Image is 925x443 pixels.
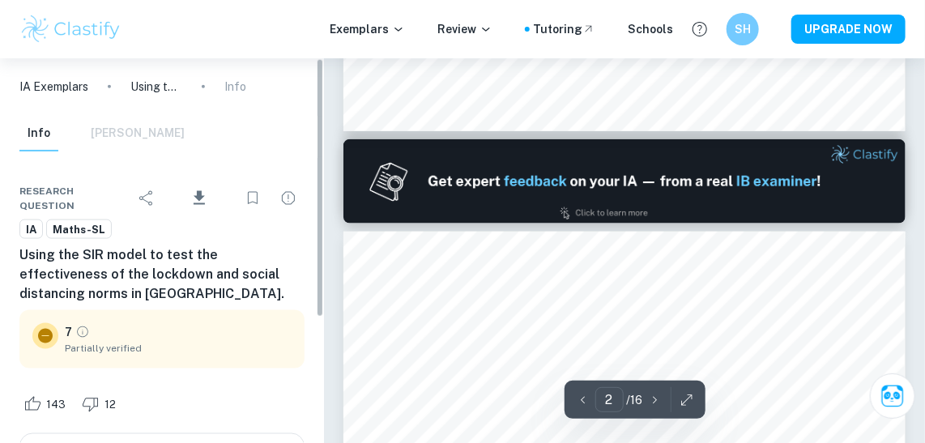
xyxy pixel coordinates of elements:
img: Clastify logo [19,13,122,45]
div: Bookmark [237,182,269,215]
button: SH [727,13,759,45]
h6: SH [734,20,752,38]
div: Share [130,182,163,215]
div: Download [166,177,233,219]
a: Grade partially verified [75,325,90,339]
p: Using the SIR model to test the effectiveness of the lockdown and social distancing norms in [GEO... [130,78,182,96]
span: Research question [19,184,130,213]
div: Like [19,391,75,417]
div: Report issue [272,182,305,215]
button: Ask Clai [870,373,915,419]
p: Exemplars [330,20,405,38]
a: IA Exemplars [19,78,88,96]
button: Help and Feedback [686,15,714,43]
div: Dislike [78,391,125,417]
a: IA [19,219,43,240]
p: / 16 [627,391,643,409]
span: Partially verified [65,341,292,356]
button: Info [19,116,58,151]
span: 143 [37,397,75,413]
p: 7 [65,323,72,341]
a: Tutoring [533,20,595,38]
button: UPGRADE NOW [791,15,906,44]
span: Maths-SL [47,222,111,238]
h6: Using the SIR model to test the effectiveness of the lockdown and social distancing norms in [GEO... [19,245,305,304]
span: IA [20,222,42,238]
p: Review [437,20,492,38]
span: 12 [96,397,125,413]
img: Ad [343,139,906,224]
a: Maths-SL [46,219,112,240]
a: Schools [628,20,673,38]
p: Info [224,78,246,96]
